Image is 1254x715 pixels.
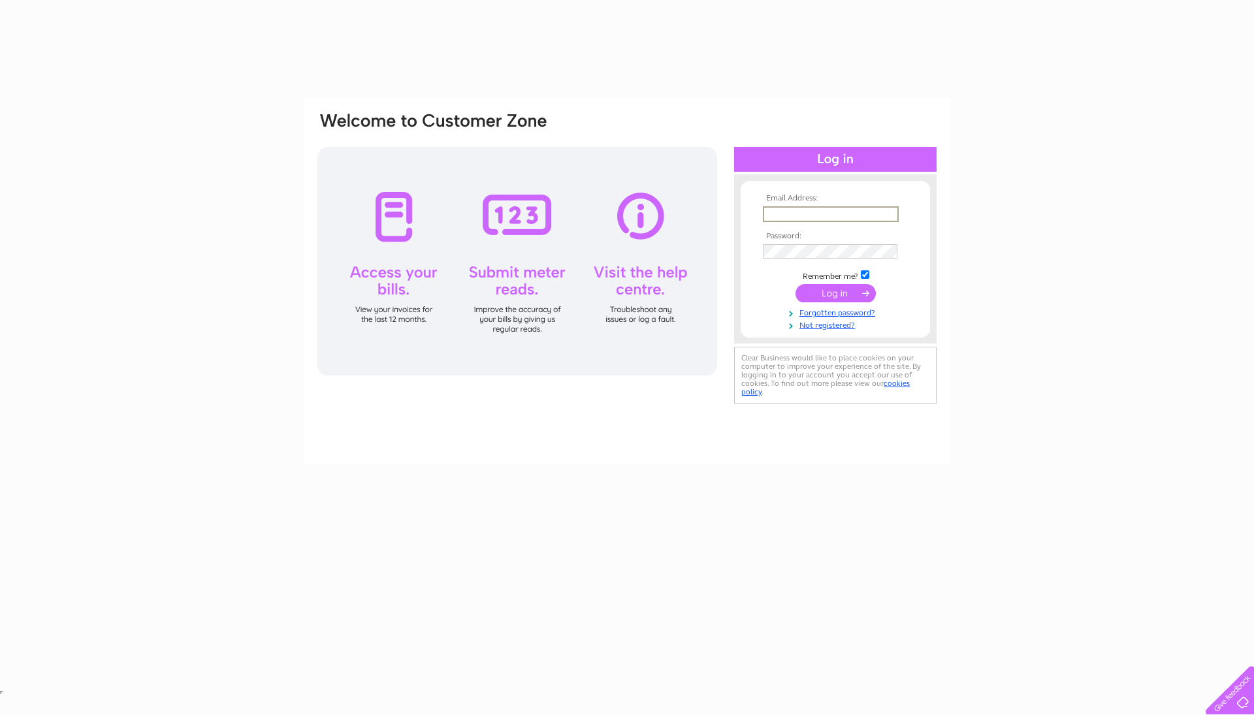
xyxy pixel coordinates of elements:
[760,232,911,241] th: Password:
[741,379,910,396] a: cookies policy
[763,306,911,318] a: Forgotten password?
[760,194,911,203] th: Email Address:
[760,268,911,281] td: Remember me?
[796,284,876,302] input: Submit
[734,347,937,404] div: Clear Business would like to place cookies on your computer to improve your experience of the sit...
[763,318,911,330] a: Not registered?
